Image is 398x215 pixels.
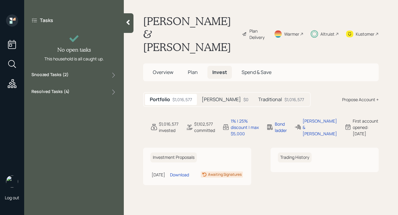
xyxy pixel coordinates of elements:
[44,56,104,62] div: This household is all caught up.
[150,97,170,102] h5: Portfolio
[231,118,259,137] div: 1% | 25% discount | max $5,000
[342,96,379,103] div: Propose Account +
[275,121,287,133] div: Bond ladder
[153,69,173,75] span: Overview
[258,97,282,102] h5: Traditional
[150,152,197,162] h6: Investment Proposals
[31,72,69,79] label: Snoozed Tasks ( 2 )
[31,88,69,96] label: Resolved Tasks ( 4 )
[284,31,299,37] div: Warmer
[243,96,249,103] div: $0
[356,31,374,37] div: Kustomer
[188,69,198,75] span: Plan
[208,172,242,177] div: Awaiting Signatures
[152,172,168,178] div: [DATE]
[353,118,379,137] div: First account opened: [DATE]
[303,118,337,137] div: [PERSON_NAME] & [PERSON_NAME]
[278,152,312,162] h6: Trading History
[5,195,19,201] div: Log out
[6,175,18,188] img: michael-russo-headshot.png
[194,121,215,133] div: $1,102,577 committed
[249,28,267,40] div: Plan Delivery
[143,14,237,54] h1: [PERSON_NAME] & [PERSON_NAME]
[202,97,241,102] h5: [PERSON_NAME]
[284,96,304,103] div: $1,016,577
[40,17,53,24] label: Tasks
[172,96,192,103] div: $1,016,577
[159,121,178,133] div: $1,016,577 invested
[242,69,271,75] span: Spend & Save
[57,47,91,53] h4: No open tasks
[170,172,189,178] div: Download
[212,69,227,75] span: Invest
[320,31,335,37] div: Altruist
